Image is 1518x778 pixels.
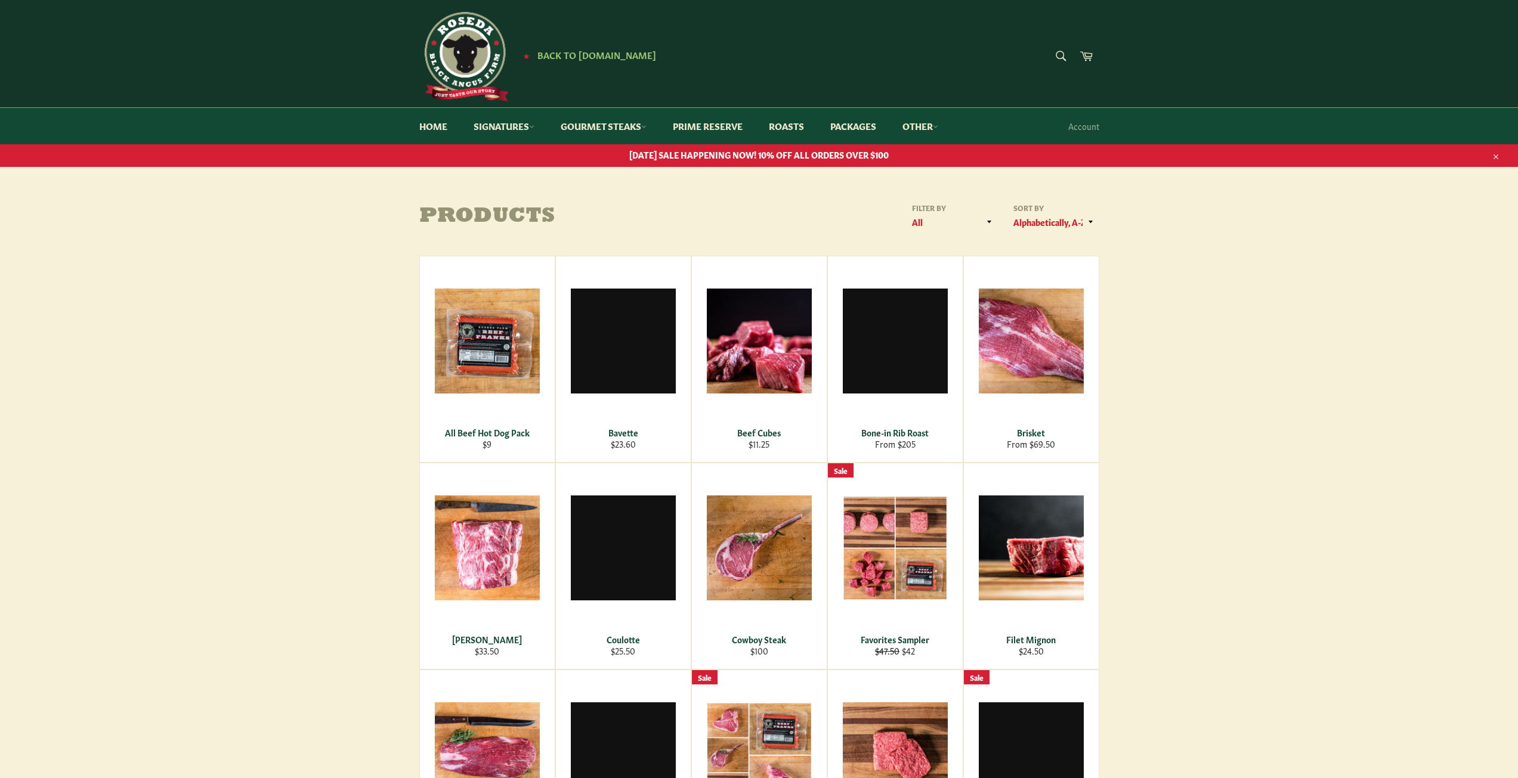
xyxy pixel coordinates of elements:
img: Cowboy Steak [707,495,812,600]
div: Bone-in Rib Roast [835,427,955,438]
a: Cowboy Steak Cowboy Steak $100 [691,463,827,669]
img: All Beef Hot Dog Pack [435,289,540,393]
span: ★ [523,51,530,60]
a: Coulotte Coulotte $25.50 [555,463,691,669]
a: Brisket Brisket From $69.50 [963,256,1099,463]
div: $9 [427,438,547,450]
a: Favorites Sampler Favorites Sampler $47.50 $42 [827,463,963,669]
label: Filter by [908,203,998,213]
div: [PERSON_NAME] [427,634,547,645]
a: Other [891,108,950,144]
h1: Products [419,205,759,229]
div: Bavette [563,427,683,438]
div: Coulotte [563,634,683,645]
a: ★ Back to [DOMAIN_NAME] [517,51,656,60]
s: $47.50 [875,644,899,656]
div: All Beef Hot Dog Pack [427,427,547,438]
div: From $205 [835,438,955,450]
div: $24.50 [971,645,1091,656]
a: Filet Mignon Filet Mignon $24.50 [963,463,1099,669]
a: Bone-in Rib Roast Bone-in Rib Roast From $205 [827,256,963,463]
span: Back to [DOMAIN_NAME] [537,48,656,61]
img: Brisket [979,289,1084,393]
a: All Beef Hot Dog Pack All Beef Hot Dog Pack $9 [419,256,555,463]
div: From $69.50 [971,438,1091,450]
div: $23.60 [563,438,683,450]
div: Filet Mignon [971,634,1091,645]
div: $33.50 [427,645,547,656]
a: Home [407,108,459,144]
div: Brisket [971,427,1091,438]
a: Gourmet Steaks [549,108,658,144]
a: Bavette Bavette $23.60 [555,256,691,463]
img: Favorites Sampler [843,496,948,600]
img: Chuck Roast [435,495,540,600]
a: Prime Reserve [661,108,755,144]
div: Favorites Sampler [835,634,955,645]
div: Cowboy Steak [699,634,819,645]
img: Roseda Beef [419,12,509,101]
img: Filet Mignon [979,495,1084,600]
div: $11.25 [699,438,819,450]
div: $42 [835,645,955,656]
div: $100 [699,645,819,656]
a: Account [1062,109,1105,144]
a: Signatures [462,108,546,144]
a: Beef Cubes Beef Cubes $11.25 [691,256,827,463]
a: Roasts [757,108,816,144]
div: Sale [964,670,990,685]
div: $25.50 [563,645,683,656]
label: Sort by [1010,203,1099,213]
div: Sale [828,463,854,478]
a: Chuck Roast [PERSON_NAME] $33.50 [419,463,555,669]
div: Beef Cubes [699,427,819,438]
div: Sale [692,670,718,685]
a: Packages [818,108,888,144]
img: Beef Cubes [707,289,812,393]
